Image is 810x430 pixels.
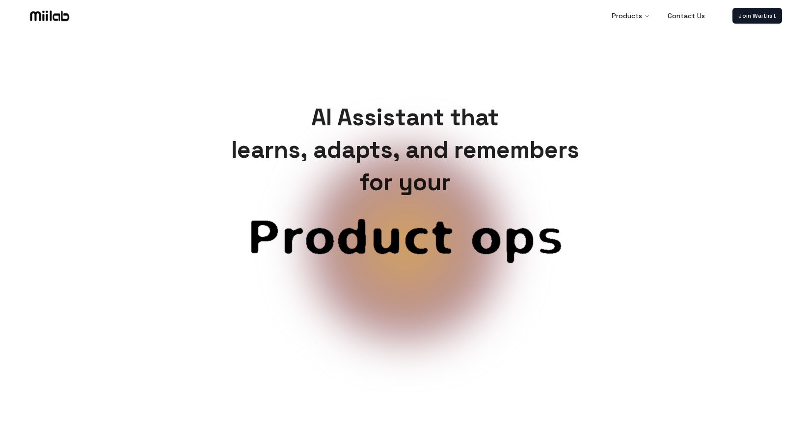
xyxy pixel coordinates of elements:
[28,8,71,23] img: Logo
[223,101,587,199] h1: AI Assistant that learns, adapts, and remembers for your
[184,214,626,309] span: Customer service
[660,6,713,26] a: Contact Us
[604,6,658,26] button: Products
[732,8,782,24] a: Join Waitlist
[604,6,713,26] nav: Main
